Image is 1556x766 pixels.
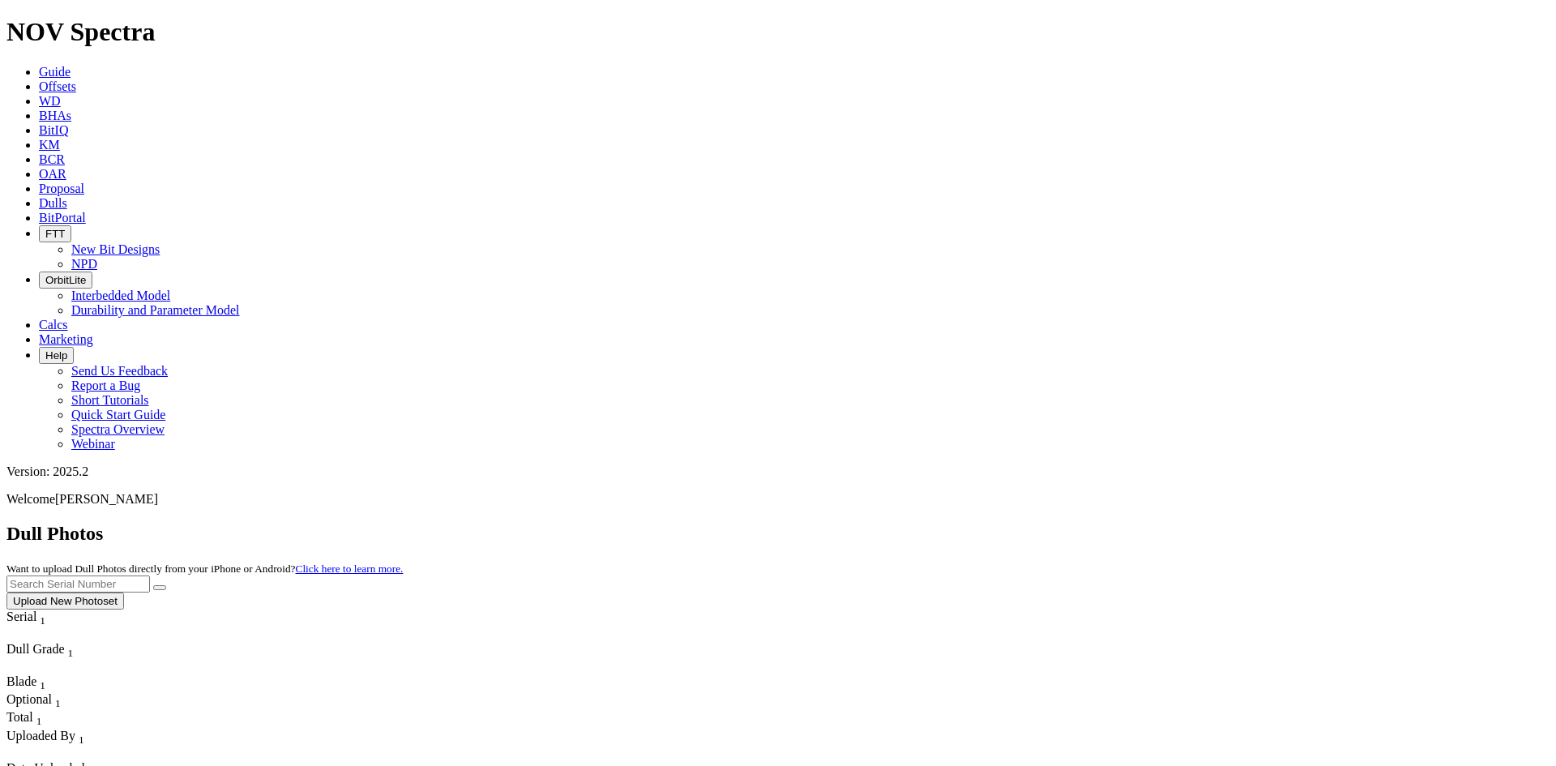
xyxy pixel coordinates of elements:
[36,716,42,728] sub: 1
[6,692,52,706] span: Optional
[6,674,63,692] div: Blade Sort None
[6,610,75,627] div: Serial Sort None
[6,642,120,660] div: Dull Grade Sort None
[68,642,74,656] span: Sort None
[79,729,84,742] span: Sort None
[36,710,42,724] span: Sort None
[71,242,160,256] a: New Bit Designs
[40,679,45,691] sub: 1
[71,408,165,422] a: Quick Start Guide
[45,228,65,240] span: FTT
[39,109,71,122] a: BHAs
[6,710,63,728] div: Sort None
[39,65,71,79] a: Guide
[71,379,140,392] a: Report a Bug
[40,614,45,627] sub: 1
[39,152,65,166] a: BCR
[6,674,36,688] span: Blade
[6,576,150,593] input: Search Serial Number
[39,347,74,364] button: Help
[71,289,170,302] a: Interbedded Model
[79,734,84,746] sub: 1
[6,729,75,742] span: Uploaded By
[6,563,403,575] small: Want to upload Dull Photos directly from your iPhone or Android?
[39,332,93,346] a: Marketing
[71,257,97,271] a: NPD
[68,647,74,659] sub: 1
[39,167,66,181] a: OAR
[6,729,160,761] div: Sort None
[39,196,67,210] a: Dulls
[45,274,86,286] span: OrbitLite
[45,349,67,362] span: Help
[39,225,71,242] button: FTT
[71,393,149,407] a: Short Tutorials
[39,182,84,195] a: Proposal
[39,123,68,137] a: BitIQ
[39,79,76,93] a: Offsets
[6,710,33,724] span: Total
[6,464,1550,479] div: Version: 2025.2
[6,692,63,710] div: Sort None
[71,303,240,317] a: Durability and Parameter Model
[6,660,120,674] div: Column Menu
[39,94,61,108] a: WD
[40,610,45,623] span: Sort None
[6,729,160,747] div: Uploaded By Sort None
[55,692,61,706] span: Sort None
[71,422,165,436] a: Spectra Overview
[6,610,36,623] span: Serial
[6,627,75,642] div: Column Menu
[6,492,1550,507] p: Welcome
[71,437,115,451] a: Webinar
[55,697,61,709] sub: 1
[6,692,63,710] div: Optional Sort None
[55,492,158,506] span: [PERSON_NAME]
[40,674,45,688] span: Sort None
[6,610,75,642] div: Sort None
[39,272,92,289] button: OrbitLite
[6,523,1550,545] h2: Dull Photos
[6,747,160,761] div: Column Menu
[6,710,63,728] div: Total Sort None
[39,318,68,332] a: Calcs
[296,563,404,575] a: Click here to learn more.
[6,593,124,610] button: Upload New Photoset
[6,17,1550,47] h1: NOV Spectra
[39,138,60,152] a: KM
[39,211,86,225] a: BitPortal
[71,364,168,378] a: Send Us Feedback
[6,674,63,692] div: Sort None
[6,642,120,674] div: Sort None
[6,642,65,656] span: Dull Grade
